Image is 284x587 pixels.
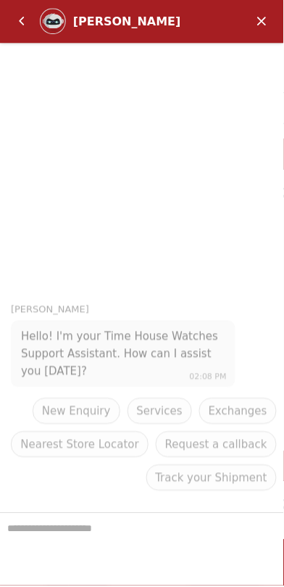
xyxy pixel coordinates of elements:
[146,466,277,492] div: Track your Shipment
[156,470,267,488] span: Track your Shipment
[156,432,277,459] div: Request a callback
[73,15,201,29] div: [PERSON_NAME]
[11,303,284,319] div: [PERSON_NAME]
[199,399,277,425] div: Exchanges
[248,7,277,36] em: Minimize
[33,399,120,425] div: New Enquiry
[20,437,139,454] span: Nearest Store Locator
[7,7,36,36] em: Back
[137,403,183,421] span: Services
[128,399,192,425] div: Services
[11,432,149,459] div: Nearest Store Locator
[165,437,267,454] span: Request a callback
[190,373,227,382] span: 02:08 PM
[42,403,111,421] span: New Enquiry
[209,403,267,421] span: Exchanges
[21,331,218,379] span: Hello! I'm your Time House Watches Support Assistant. How can I assist you [DATE]?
